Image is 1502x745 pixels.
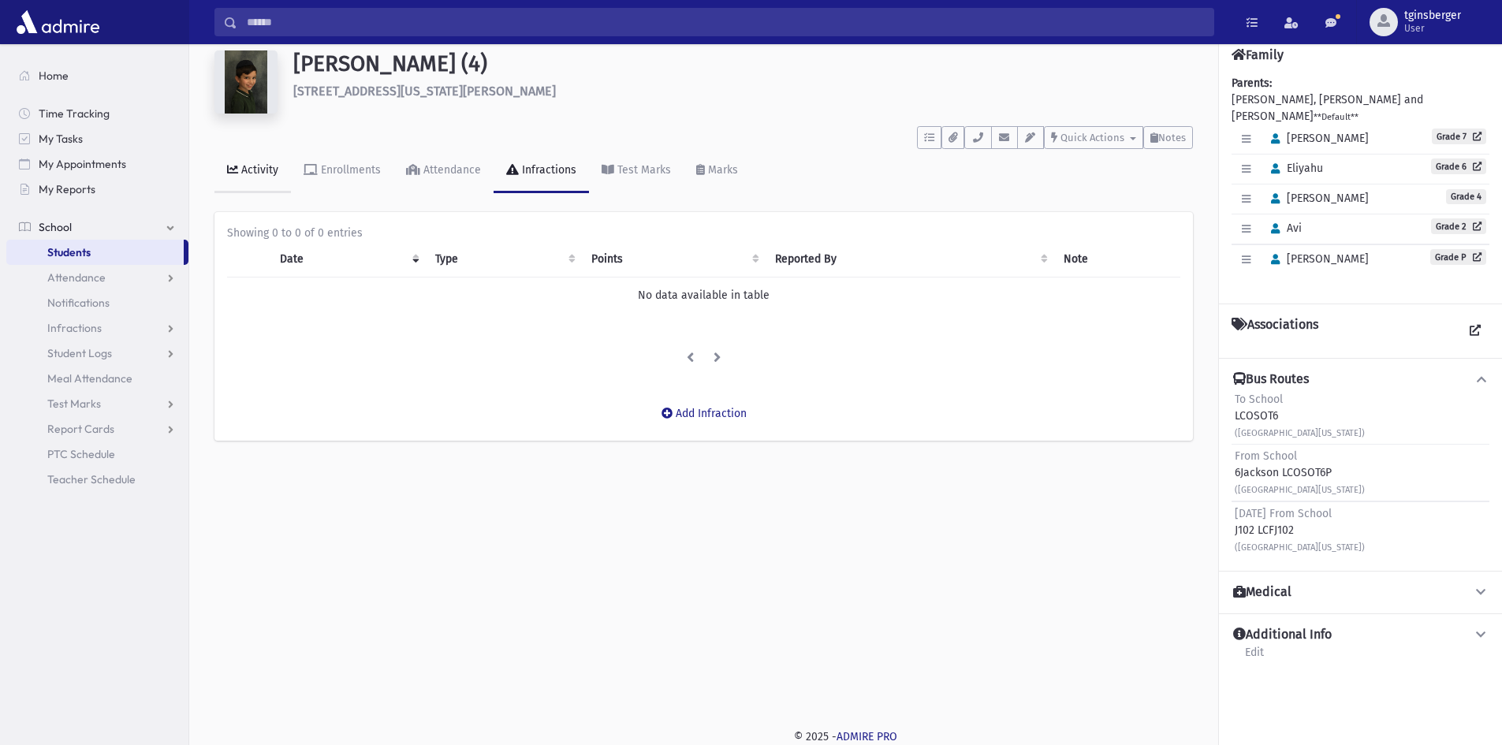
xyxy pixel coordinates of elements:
th: Reported By: activate to sort column ascending [766,241,1054,278]
a: Test Marks [6,391,188,416]
span: [PERSON_NAME] [1264,192,1369,205]
span: [PERSON_NAME] [1264,252,1369,266]
span: Grade 4 [1446,189,1486,204]
a: Activity [214,149,291,193]
th: Date: activate to sort column ascending [270,241,426,278]
span: [DATE] From School [1235,507,1332,520]
input: Search [237,8,1213,36]
span: Avi [1264,222,1302,235]
a: My Appointments [6,151,188,177]
div: J102 LCFJ102 [1235,505,1365,555]
span: Notifications [47,296,110,310]
a: PTC Schedule [6,441,188,467]
h4: Additional Info [1233,627,1332,643]
span: From School [1235,449,1297,463]
span: PTC Schedule [47,447,115,461]
h4: Family [1232,47,1284,62]
div: [PERSON_NAME], [PERSON_NAME] and [PERSON_NAME] [1232,75,1489,291]
button: Additional Info [1232,627,1489,643]
th: Points: activate to sort column ascending [582,241,766,278]
span: Report Cards [47,422,114,436]
span: Attendance [47,270,106,285]
div: Infractions [519,163,576,177]
h4: Associations [1232,317,1318,345]
div: LCOSOT6 [1235,391,1365,441]
span: Teacher Schedule [47,472,136,486]
a: Grade 2 [1431,218,1486,234]
button: Add Infraction [651,400,757,428]
a: Student Logs [6,341,188,366]
th: Note [1054,241,1180,278]
span: Infractions [47,321,102,335]
a: Enrollments [291,149,393,193]
a: ADMIRE PRO [837,730,897,743]
div: Showing 0 to 0 of 0 entries [227,225,1180,241]
h1: [PERSON_NAME] (4) [293,50,1193,77]
span: Students [47,245,91,259]
a: Meal Attendance [6,366,188,391]
h4: Bus Routes [1233,371,1309,388]
span: My Appointments [39,157,126,171]
span: tginsberger [1404,9,1461,22]
img: AdmirePro [13,6,103,38]
a: Teacher Schedule [6,467,188,492]
a: Grade P [1430,249,1486,265]
a: Marks [684,149,751,193]
div: 6Jackson LCOSOT6P [1235,448,1365,497]
a: View all Associations [1461,317,1489,345]
a: Report Cards [6,416,188,441]
a: Attendance [393,149,494,193]
div: Attendance [420,163,481,177]
a: My Tasks [6,126,188,151]
a: Attendance [6,265,188,290]
div: © 2025 - [214,728,1477,745]
small: ([GEOGRAPHIC_DATA][US_STATE]) [1235,485,1365,495]
div: Marks [705,163,738,177]
span: Eliyahu [1264,162,1323,175]
button: Bus Routes [1232,371,1489,388]
a: Grade 6 [1431,158,1486,174]
a: Time Tracking [6,101,188,126]
a: Test Marks [589,149,684,193]
a: Infractions [6,315,188,341]
button: Quick Actions [1044,126,1143,149]
a: Notifications [6,290,188,315]
b: Parents: [1232,76,1272,90]
a: Grade 7 [1432,129,1486,144]
span: Test Marks [47,397,101,411]
a: Students [6,240,184,265]
a: Home [6,63,188,88]
span: Meal Attendance [47,371,132,386]
div: Test Marks [614,163,671,177]
div: Enrollments [318,163,381,177]
span: Home [39,69,69,83]
h4: Medical [1233,584,1291,601]
span: To School [1235,393,1283,406]
span: Student Logs [47,346,112,360]
span: My Tasks [39,132,83,146]
span: School [39,220,72,234]
small: ([GEOGRAPHIC_DATA][US_STATE]) [1235,428,1365,438]
a: Infractions [494,149,589,193]
span: User [1404,22,1461,35]
span: Time Tracking [39,106,110,121]
button: Notes [1143,126,1193,149]
small: ([GEOGRAPHIC_DATA][US_STATE]) [1235,542,1365,553]
h6: [STREET_ADDRESS][US_STATE][PERSON_NAME] [293,84,1193,99]
span: My Reports [39,182,95,196]
a: Edit [1244,643,1265,672]
span: [PERSON_NAME] [1264,132,1369,145]
span: Quick Actions [1060,132,1124,143]
a: My Reports [6,177,188,202]
td: No data available in table [227,278,1180,314]
button: Medical [1232,584,1489,601]
th: Type: activate to sort column ascending [426,241,582,278]
a: School [6,214,188,240]
span: Notes [1158,132,1186,143]
div: Activity [238,163,278,177]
